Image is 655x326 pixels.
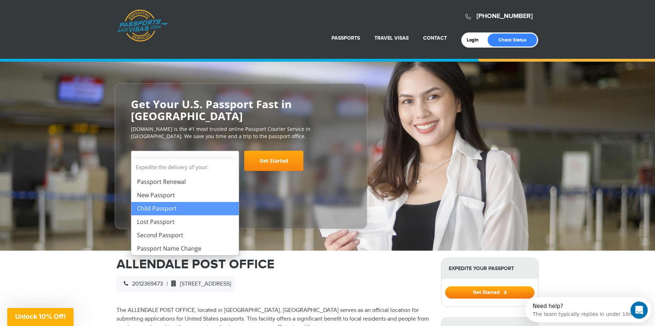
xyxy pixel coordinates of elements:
[445,286,535,299] button: Get Started
[117,276,235,292] div: |
[131,215,239,229] li: Lost Passport
[137,157,194,166] span: Select Your Service
[423,35,447,41] a: Contact
[525,297,651,322] iframe: Intercom live chat discovery launcher
[131,151,239,171] span: Select Your Service
[131,159,239,255] li: Expedite the delivery of your:
[15,313,66,320] span: Unlock 10% Off!
[7,308,74,326] div: Unlock 10% Off!
[131,159,239,175] strong: Expedite the delivery of your:
[445,289,535,295] a: Get Started
[131,189,239,202] li: New Passport
[331,35,360,41] a: Passports
[117,9,168,42] a: Passports & [DOMAIN_NAME]
[441,258,538,279] strong: Expedite Your Passport
[131,175,351,182] span: Starting at $199 + government fees
[168,281,231,287] span: [STREET_ADDRESS]
[3,3,130,23] div: Open Intercom Messenger
[131,98,351,122] h2: Get Your U.S. Passport Fast in [GEOGRAPHIC_DATA]
[488,34,537,47] a: Check Status
[131,175,239,189] li: Passport Renewal
[630,301,648,319] iframe: Intercom live chat
[8,6,109,12] div: Need help?
[131,229,239,242] li: Second Passport
[131,125,351,140] p: [DOMAIN_NAME] is the #1 most trusted online Passport Courier Service in [GEOGRAPHIC_DATA]. We sav...
[467,37,484,43] a: Login
[117,258,430,271] h1: ALLENDALE POST OFFICE
[131,242,239,255] li: Passport Name Change
[120,281,163,287] span: 2012369473
[131,202,239,215] li: Child Passport
[137,154,232,174] span: Select Your Service
[374,35,409,41] a: Travel Visas
[476,12,533,20] a: [PHONE_NUMBER]
[244,151,303,171] a: Get Started
[8,12,109,19] div: The team typically replies in under 10m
